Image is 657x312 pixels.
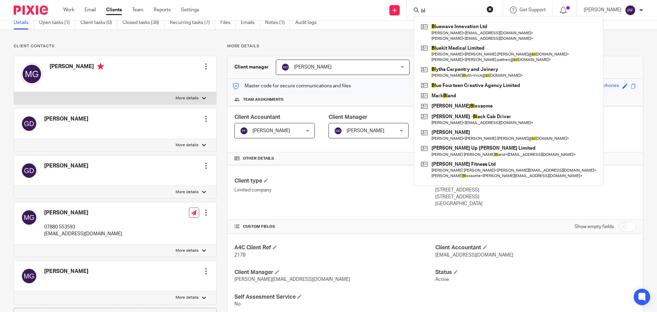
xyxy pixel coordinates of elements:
a: Files [220,16,236,29]
a: Open tasks (1) [39,16,75,29]
h4: [PERSON_NAME] [44,162,88,170]
h4: [PERSON_NAME] [44,115,88,123]
a: Recurring tasks (7) [170,16,215,29]
span: [EMAIL_ADDRESS][DOMAIN_NAME] [435,253,513,258]
img: svg%3E [21,63,43,85]
a: Closed tasks (38) [123,16,165,29]
p: More details [176,248,198,253]
p: [PERSON_NAME] [584,7,621,13]
p: Client contacts [14,43,217,49]
h3: Client manager [234,64,269,71]
p: More details [176,189,198,195]
p: More details [176,96,198,101]
img: svg%3E [21,162,37,179]
p: [GEOGRAPHIC_DATA] [435,200,636,207]
input: Search [421,8,482,14]
span: No [234,302,241,307]
span: [PERSON_NAME] [294,65,332,70]
h4: A4C Client Ref [234,244,435,251]
img: svg%3E [240,127,248,135]
h4: Status [435,269,636,276]
img: svg%3E [21,209,37,226]
span: 217B [234,253,246,258]
p: [STREET_ADDRESS] [435,194,636,200]
p: More details [176,142,198,148]
h4: [PERSON_NAME] [44,209,122,216]
h4: Client Manager [234,269,435,276]
h4: Client Accountant [435,244,636,251]
span: Active [435,277,449,282]
a: Clients [106,7,122,13]
a: Settings [181,7,199,13]
p: More details [176,295,198,300]
a: Notes (1) [265,16,290,29]
h4: CUSTOM FIELDS [234,224,435,229]
p: More details [227,43,643,49]
a: Email [85,7,96,13]
a: Reports [154,7,171,13]
label: Show empty fields [575,223,614,230]
h4: Self Assesment Service [234,294,435,301]
a: Client tasks (0) [80,16,117,29]
span: Get Support [519,8,546,12]
p: [STREET_ADDRESS] [435,187,636,194]
span: [PERSON_NAME] [253,128,290,133]
a: Audit logs [295,16,322,29]
span: [PERSON_NAME][EMAIL_ADDRESS][DOMAIN_NAME] [234,277,350,282]
h4: Client type [234,177,435,185]
a: Emails [241,16,260,29]
img: svg%3E [281,63,289,71]
p: Limited company [234,187,435,194]
span: Client Accountant [234,114,280,120]
span: [PERSON_NAME] [347,128,384,133]
p: [EMAIL_ADDRESS][DOMAIN_NAME] [44,230,122,237]
img: svg%3E [334,127,342,135]
h4: [PERSON_NAME] [50,63,104,72]
i: Primary [97,63,104,70]
img: svg%3E [625,5,636,16]
span: Team assignments [243,97,284,102]
img: svg%3E [21,268,37,284]
h4: [PERSON_NAME] [44,268,88,275]
span: Client Manager [328,114,368,120]
p: 07880 553593 [44,224,122,230]
span: Other details [243,156,274,161]
p: Master code for secure communications and files [233,83,351,89]
button: Clear [487,6,493,13]
a: Details [14,16,34,29]
a: Work [63,7,74,13]
img: svg%3E [21,115,37,132]
img: Pixie [14,5,48,15]
a: Team [132,7,143,13]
